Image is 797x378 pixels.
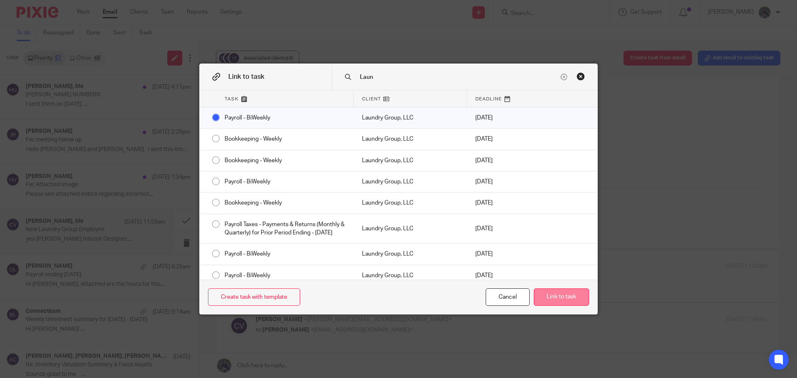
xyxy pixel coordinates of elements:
span: Task [225,95,239,102]
div: [DATE] [467,244,532,264]
a: Create task with template [208,288,300,306]
span: Link to task [228,73,264,80]
div: Close this dialog window [486,288,530,306]
div: Mark as done [354,107,467,128]
div: Mark as done [354,171,467,192]
div: Bookkeeping - Weekly [216,193,354,213]
div: Payroll - BiWeekly [216,265,354,286]
div: Mark as done [354,244,467,264]
div: Bookkeeping - Weekly [216,129,354,149]
span: Client [362,95,381,102]
div: [DATE] [467,129,532,149]
div: Mark as done [354,150,467,171]
div: Payroll - BiWeekly [216,244,354,264]
div: Payroll Taxes - Payments & Returns (Monthly & Quarterly) for Prior Period Ending - [DATE] [216,214,354,244]
button: Link to task [534,288,589,306]
div: Mark as done [354,193,467,213]
div: Bookkeeping - Weekly [216,150,354,171]
div: [DATE] [467,265,532,286]
span: Deadline [475,95,502,102]
div: [DATE] [467,150,532,171]
div: Payroll - BiWeekly [216,171,354,192]
div: Payroll - BiWeekly [216,107,354,128]
div: [DATE] [467,214,532,244]
div: [DATE] [467,171,532,192]
div: [DATE] [467,193,532,213]
input: Search task name or client... [359,73,559,82]
div: Mark as done [354,265,467,286]
div: Mark as done [354,214,467,244]
div: Close this dialog window [577,72,585,80]
div: [DATE] [467,107,532,128]
div: Mark as done [354,129,467,149]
